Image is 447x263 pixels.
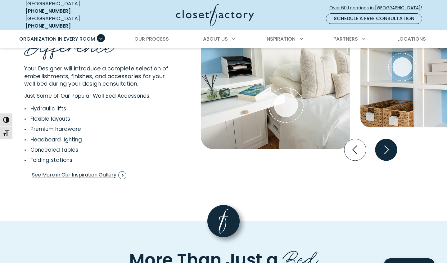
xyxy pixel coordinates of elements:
[333,35,358,42] span: Partners
[24,156,166,164] li: Folding stations
[24,125,166,133] li: Premium hardware
[176,4,254,26] img: Closet Factory Logo
[25,22,71,29] a: [PHONE_NUMBER]
[32,171,126,179] span: See More in Our Inspiration Gallery
[326,13,422,24] a: Schedule a Free Consultation
[19,35,95,42] span: Organization in Every Room
[25,15,115,30] div: [GEOGRAPHIC_DATA]
[15,30,432,48] nav: Primary Menu
[265,35,296,42] span: Inspiration
[24,65,168,87] span: Your Designer will introduce a complete selection of embellishments, finishes, and accessories fo...
[24,115,166,123] li: Flexible layouts
[134,35,169,42] span: Our Process
[24,105,166,113] li: Hydraulic lifts
[203,35,228,42] span: About Us
[397,35,426,42] span: Locations
[24,92,186,100] p: Just Some of Our Popular Wall Bed Accessories:
[32,169,127,181] a: See More in Our Inspiration Gallery
[342,136,368,163] button: Previous slide
[25,7,71,15] a: [PHONE_NUMBER]
[24,146,166,154] li: Concealed tables
[373,136,400,163] button: Next slide
[329,5,427,11] span: Over 60 Locations in [GEOGRAPHIC_DATA]!
[329,2,427,13] a: Over 60 Locations in [GEOGRAPHIC_DATA]!
[24,136,166,144] li: Headboard lighting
